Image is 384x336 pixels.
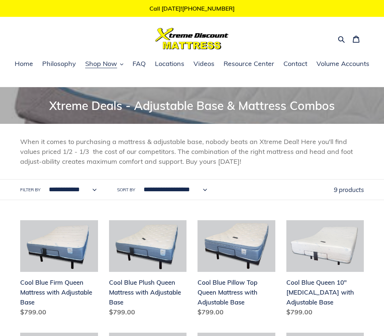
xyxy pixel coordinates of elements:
[313,59,373,70] a: Volume Accounts
[193,59,214,68] span: Videos
[280,59,311,70] a: Contact
[334,186,364,193] span: 9 products
[182,5,235,12] a: [PHONE_NUMBER]
[109,220,187,320] a: Cool Blue Plush Queen Mattress with Adjustable Base
[42,59,76,68] span: Philosophy
[49,98,335,113] span: Xtreme Deals - Adjustable Base & Mattress Combos
[155,59,184,68] span: Locations
[198,220,275,320] a: Cool Blue Pillow Top Queen Mattress with Adjustable Base
[129,59,149,70] a: FAQ
[20,137,364,166] p: When it comes to purchasing a mattress & adjustable base, nobody beats an Xtreme Deal! Here you'l...
[316,59,369,68] span: Volume Accounts
[155,28,229,49] img: Xtreme Discount Mattress
[151,59,188,70] a: Locations
[15,59,33,68] span: Home
[283,59,307,68] span: Contact
[286,220,364,320] a: Cool Blue Queen 10" Memory Foam with Adjustable Base
[20,220,98,320] a: Cool Blue Firm Queen Mattress with Adjustable Base
[39,59,80,70] a: Philosophy
[220,59,278,70] a: Resource Center
[85,59,117,68] span: Shop Now
[11,59,37,70] a: Home
[81,59,127,70] button: Shop Now
[117,187,135,193] label: Sort by
[20,187,40,193] label: Filter by
[190,59,218,70] a: Videos
[133,59,146,68] span: FAQ
[224,59,274,68] span: Resource Center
